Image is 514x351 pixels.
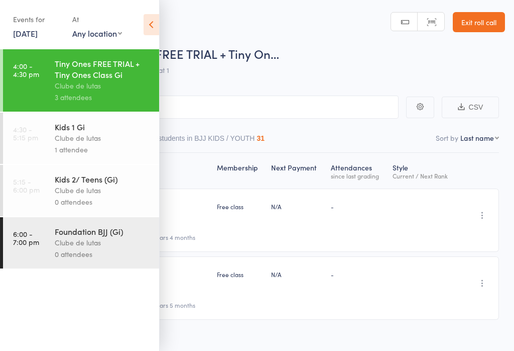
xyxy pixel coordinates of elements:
[393,172,454,179] div: Current / Next Rank
[213,157,267,184] div: Membership
[55,121,151,132] div: Kids 1 Gi
[55,144,151,155] div: 1 attendee
[3,217,159,269] a: 6:00 -7:00 pmFoundation BJJ (Gi)Clube de lutas0 attendees
[13,230,39,246] time: 6:00 - 7:00 pm
[442,97,499,118] button: CSV
[331,172,385,179] div: since last grading
[13,11,62,28] div: Events for
[271,202,322,211] div: N/A
[453,12,505,32] a: Exit roll call
[267,157,326,184] div: Next Payment
[139,129,265,152] button: Other students in BJJ KIDS / YOUTH31
[72,11,122,28] div: At
[98,45,279,62] span: Tiny Ones FREE TRIAL + Tiny On…
[13,62,39,78] time: 4:00 - 4:30 pm
[271,270,322,279] div: N/A
[15,96,399,119] input: Search by name
[389,157,458,184] div: Style
[331,270,385,279] div: -
[55,92,151,103] div: 3 attendees
[217,270,243,279] span: Free class
[436,133,458,143] label: Sort by
[13,125,38,141] time: 4:30 - 5:15 pm
[3,165,159,216] a: 5:15 -6:00 pmKids 2/ Teens (Gi)Clube de lutas0 attendees
[256,134,265,142] div: 31
[331,202,385,211] div: -
[3,113,159,164] a: 4:30 -5:15 pmKids 1 GiClube de lutas1 attendee
[55,80,151,92] div: Clube de lutas
[13,28,38,39] a: [DATE]
[55,173,151,185] div: Kids 2/ Teens (Gi)
[55,185,151,196] div: Clube de lutas
[460,133,494,143] div: Last name
[55,226,151,237] div: Foundation BJJ (Gi)
[217,202,243,211] span: Free class
[55,237,151,248] div: Clube de lutas
[55,132,151,144] div: Clube de lutas
[3,49,159,112] a: 4:00 -4:30 pmTiny Ones FREE TRIAL + Tiny Ones Class GiClube de lutas3 attendees
[72,28,122,39] div: Any location
[327,157,389,184] div: Atten­dances
[152,65,169,75] span: Mat 1
[13,178,40,194] time: 5:15 - 6:00 pm
[55,248,151,260] div: 0 attendees
[55,196,151,208] div: 0 attendees
[55,58,151,80] div: Tiny Ones FREE TRIAL + Tiny Ones Class Gi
